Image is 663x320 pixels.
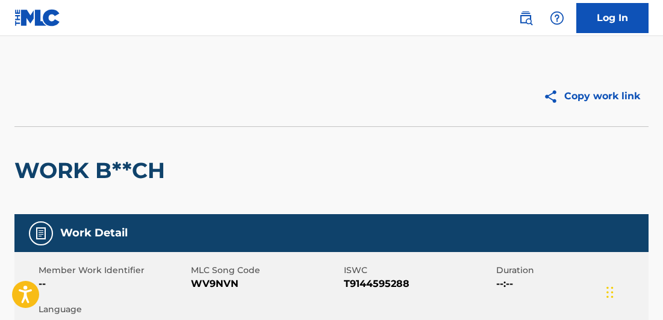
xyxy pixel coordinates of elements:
[576,3,649,33] a: Log In
[543,89,564,104] img: Copy work link
[550,11,564,25] img: help
[545,6,569,30] div: Help
[606,274,614,310] div: Drag
[14,157,171,184] h2: WORK B**CH
[34,226,48,241] img: Work Detail
[518,11,533,25] img: search
[514,6,538,30] a: Public Search
[344,264,493,277] span: ISWC
[60,226,128,240] h5: Work Detail
[39,264,188,277] span: Member Work Identifier
[496,264,646,277] span: Duration
[39,303,188,316] span: Language
[39,277,188,291] span: --
[535,81,649,111] button: Copy work link
[191,264,340,277] span: MLC Song Code
[603,262,663,320] iframe: Chat Widget
[496,277,646,291] span: --:--
[14,9,61,26] img: MLC Logo
[344,277,493,291] span: T9144595288
[191,277,340,291] span: WV9NVN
